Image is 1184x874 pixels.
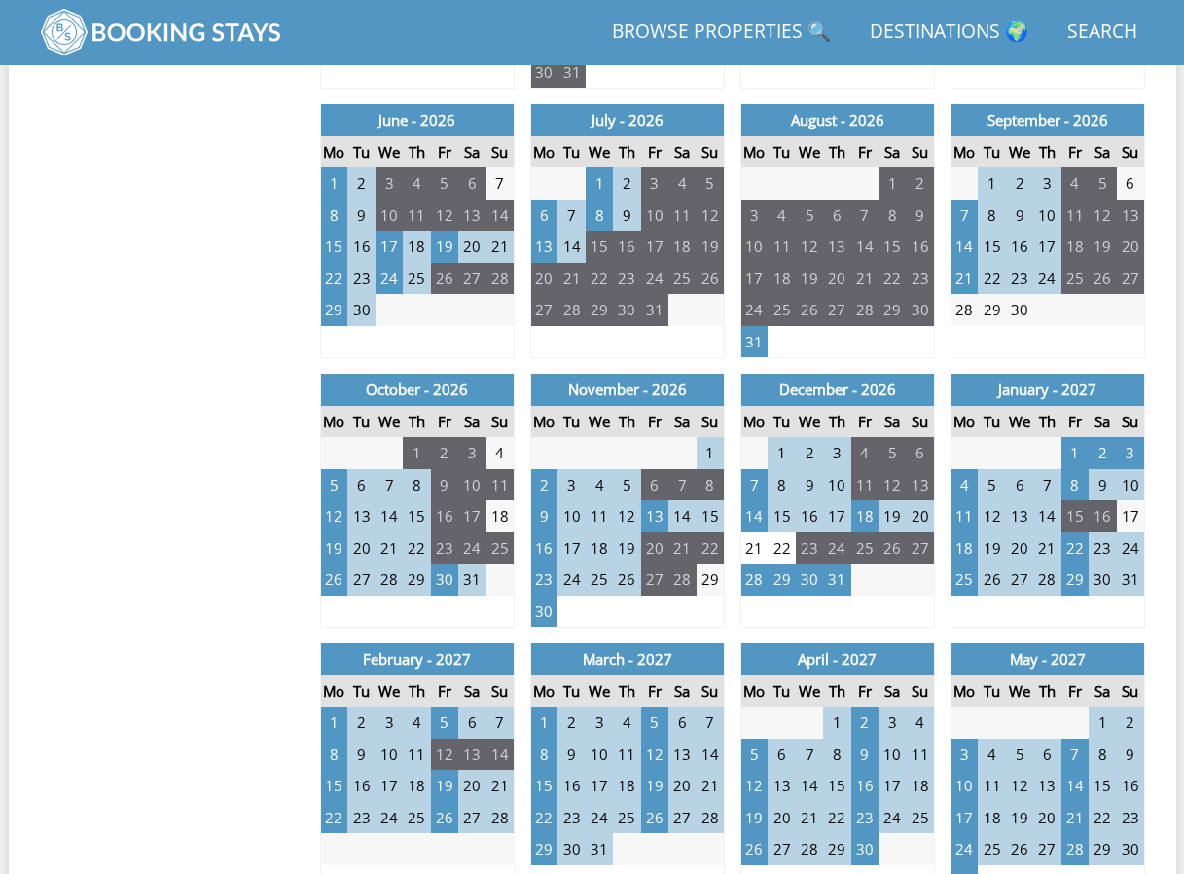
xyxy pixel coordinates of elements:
td: 4 [1061,167,1089,200]
th: Mo [320,406,347,438]
td: 23 [431,532,458,564]
td: 17 [740,263,768,295]
td: 8 [320,200,347,232]
td: 2 [530,469,557,501]
th: Mo [740,406,768,438]
td: 6 [641,469,668,501]
td: 15 [879,231,906,263]
td: 3 [740,200,768,232]
td: 12 [613,500,640,532]
td: 26 [613,564,640,596]
td: 12 [879,469,906,501]
th: Th [403,136,430,168]
td: 11 [586,500,613,532]
td: 22 [1061,532,1089,564]
td: 9 [613,200,640,232]
th: Fr [431,406,458,438]
td: 1 [768,437,795,469]
td: 22 [586,263,613,295]
td: 11 [768,231,795,263]
td: 4 [403,167,430,200]
td: 25 [486,532,514,564]
th: June - 2026 [320,104,514,136]
td: 18 [951,532,978,564]
td: 12 [978,500,1005,532]
td: 14 [668,500,696,532]
td: 21 [740,532,768,564]
td: 18 [586,532,613,564]
td: 19 [1089,231,1116,263]
td: 9 [796,469,823,501]
td: 4 [768,200,795,232]
th: Th [613,136,640,168]
td: 26 [1089,263,1116,295]
td: 14 [376,500,403,532]
td: 12 [1089,200,1116,232]
td: 5 [978,469,1005,501]
th: Tu [347,406,375,438]
td: 29 [978,294,1005,326]
td: 10 [458,469,485,501]
th: We [1006,406,1033,438]
th: Mo [530,136,557,168]
td: 3 [458,437,485,469]
td: 24 [823,532,850,564]
td: 5 [697,167,724,200]
td: 22 [697,532,724,564]
td: 24 [458,532,485,564]
th: Su [907,136,934,168]
td: 3 [1117,437,1144,469]
th: Fr [431,136,458,168]
th: Tu [347,136,375,168]
td: 7 [951,200,978,232]
td: 26 [796,294,823,326]
td: 19 [613,532,640,564]
td: 16 [530,532,557,564]
td: 9 [431,469,458,501]
td: 15 [403,500,430,532]
td: 1 [978,167,1005,200]
td: 15 [586,231,613,263]
th: Th [613,406,640,438]
td: 17 [823,500,850,532]
td: 10 [823,469,850,501]
td: 21 [376,532,403,564]
td: 8 [879,200,906,232]
td: 23 [613,263,640,295]
td: 10 [376,200,403,232]
td: 11 [951,500,978,532]
th: We [586,406,613,438]
td: 31 [740,326,768,358]
td: 23 [1006,263,1033,295]
td: 11 [403,200,430,232]
th: Su [486,406,514,438]
th: December - 2026 [740,374,934,406]
td: 10 [1117,469,1144,501]
td: 6 [530,200,557,232]
td: 18 [1061,231,1089,263]
td: 6 [907,437,934,469]
td: 25 [1061,263,1089,295]
td: 2 [347,167,375,200]
th: Th [403,406,430,438]
td: 17 [458,500,485,532]
th: August - 2026 [740,104,934,136]
td: 20 [907,500,934,532]
td: 27 [347,564,375,596]
td: 5 [431,167,458,200]
th: Su [1117,136,1144,168]
td: 5 [1089,167,1116,200]
td: 24 [740,294,768,326]
td: 22 [320,263,347,295]
td: 1 [879,167,906,200]
td: 20 [1006,532,1033,564]
td: 7 [851,200,879,232]
td: 16 [1089,500,1116,532]
th: September - 2026 [951,104,1144,136]
td: 28 [376,564,403,596]
td: 2 [907,167,934,200]
th: Fr [851,136,879,168]
td: 4 [586,469,613,501]
td: 22 [978,263,1005,295]
td: 6 [1117,167,1144,200]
